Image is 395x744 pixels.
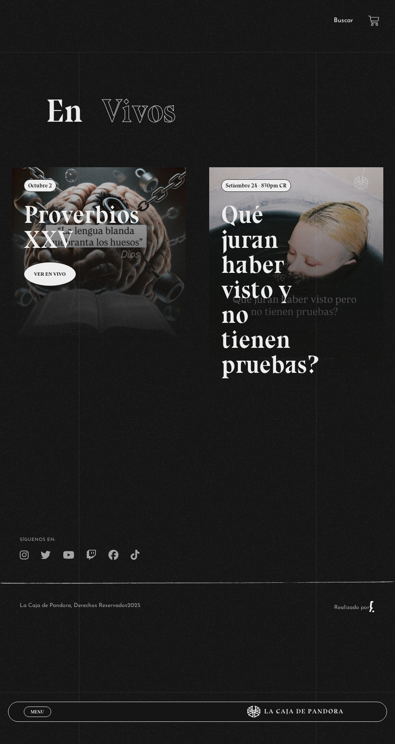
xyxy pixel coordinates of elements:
[46,95,349,127] h2: En
[102,91,176,130] span: Vivos
[334,605,375,611] a: Realizado por
[368,15,379,26] a: View your shopping cart
[334,17,353,24] a: Buscar
[20,601,140,613] p: La Caja de Pandora, Derechos Reservados 2025
[20,538,375,542] h4: SÍguenos en:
